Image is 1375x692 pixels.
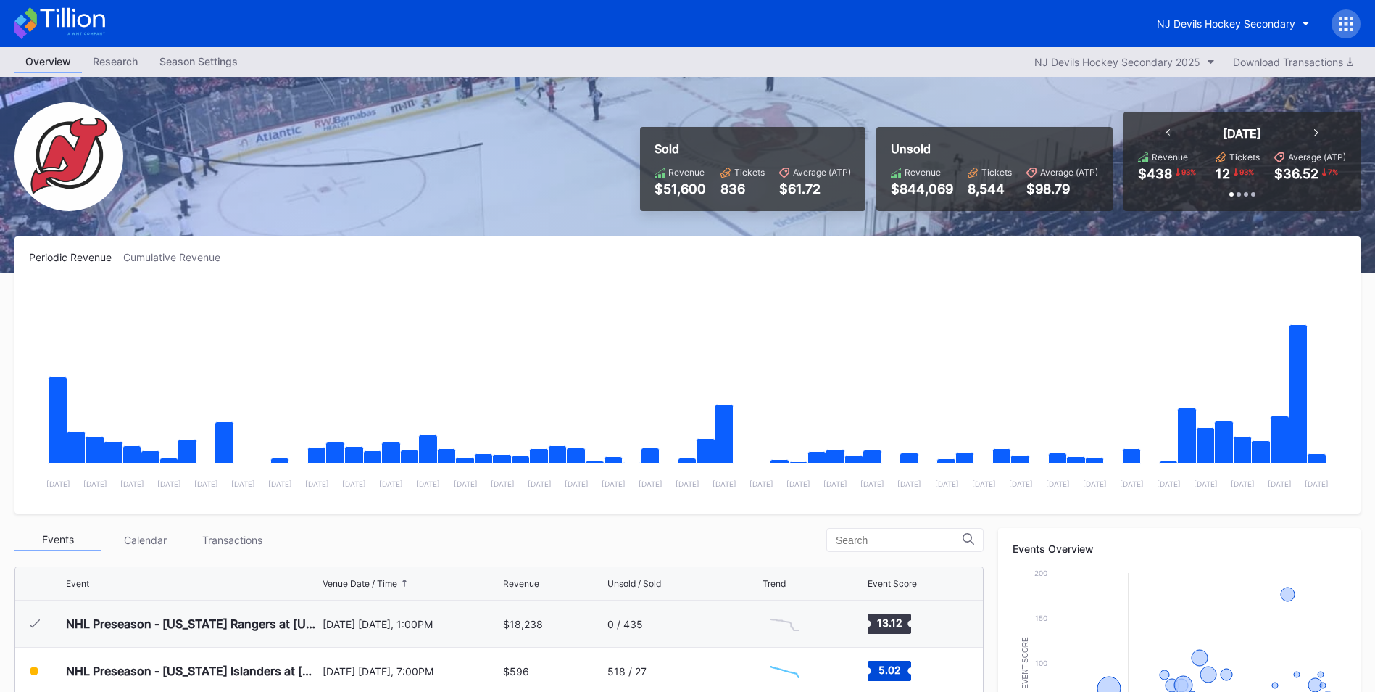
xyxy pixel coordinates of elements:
[14,529,101,551] div: Events
[1013,543,1346,555] div: Events Overview
[101,529,188,551] div: Calendar
[786,479,810,488] text: [DATE]
[1326,166,1339,178] div: 7 %
[655,141,851,156] div: Sold
[454,479,478,488] text: [DATE]
[503,665,529,677] div: $596
[268,479,292,488] text: [DATE]
[1194,479,1218,488] text: [DATE]
[29,281,1346,499] svg: Chart title
[868,578,917,589] div: Event Score
[1157,479,1181,488] text: [DATE]
[565,479,589,488] text: [DATE]
[655,181,706,197] div: $51,600
[14,51,82,73] a: Overview
[676,479,699,488] text: [DATE]
[1268,479,1292,488] text: [DATE]
[305,479,329,488] text: [DATE]
[860,479,884,488] text: [DATE]
[823,479,847,488] text: [DATE]
[734,167,765,178] div: Tickets
[1233,56,1353,68] div: Download Transactions
[231,479,255,488] text: [DATE]
[83,479,107,488] text: [DATE]
[188,529,275,551] div: Transactions
[149,51,249,73] a: Season Settings
[1021,637,1029,689] text: Event Score
[491,479,515,488] text: [DATE]
[763,578,786,589] div: Trend
[607,618,643,630] div: 0 / 435
[1138,166,1172,181] div: $438
[66,617,319,631] div: NHL Preseason - [US_STATE] Rangers at [US_STATE] Devils
[14,102,123,211] img: NJ_Devils_Hockey_Secondary.png
[528,479,552,488] text: [DATE]
[1180,166,1197,178] div: 93 %
[763,653,806,689] svg: Chart title
[897,479,921,488] text: [DATE]
[1229,152,1260,162] div: Tickets
[639,479,662,488] text: [DATE]
[416,479,440,488] text: [DATE]
[1083,479,1107,488] text: [DATE]
[1305,479,1329,488] text: [DATE]
[1288,152,1346,162] div: Average (ATP)
[1231,479,1255,488] text: [DATE]
[749,479,773,488] text: [DATE]
[1026,181,1098,197] div: $98.79
[1238,166,1255,178] div: 93 %
[891,181,953,197] div: $844,069
[972,479,996,488] text: [DATE]
[149,51,249,72] div: Season Settings
[968,181,1012,197] div: 8,544
[720,181,765,197] div: 836
[1035,614,1047,622] text: 150
[82,51,149,72] div: Research
[46,479,70,488] text: [DATE]
[503,618,543,630] div: $18,238
[1034,56,1200,68] div: NJ Devils Hockey Secondary 2025
[878,664,900,676] text: 5.02
[793,167,851,178] div: Average (ATP)
[935,479,959,488] text: [DATE]
[607,578,661,589] div: Unsold / Sold
[1226,52,1361,72] button: Download Transactions
[1216,166,1230,181] div: 12
[668,167,705,178] div: Revenue
[1152,152,1188,162] div: Revenue
[1046,479,1070,488] text: [DATE]
[763,606,806,642] svg: Chart title
[891,141,1098,156] div: Unsold
[1120,479,1144,488] text: [DATE]
[1009,479,1033,488] text: [DATE]
[323,665,499,677] div: [DATE] [DATE], 7:00PM
[1034,569,1047,577] text: 200
[503,578,539,589] div: Revenue
[1027,52,1222,72] button: NJ Devils Hockey Secondary 2025
[342,479,366,488] text: [DATE]
[836,535,963,546] input: Search
[157,479,181,488] text: [DATE]
[602,479,626,488] text: [DATE]
[1040,167,1098,178] div: Average (ATP)
[1223,126,1261,141] div: [DATE]
[1274,166,1318,181] div: $36.52
[876,617,902,629] text: 13.12
[981,167,1012,178] div: Tickets
[66,578,89,589] div: Event
[123,251,232,263] div: Cumulative Revenue
[194,479,218,488] text: [DATE]
[323,618,499,630] div: [DATE] [DATE], 1:00PM
[323,578,397,589] div: Venue Date / Time
[1035,659,1047,667] text: 100
[120,479,144,488] text: [DATE]
[905,167,941,178] div: Revenue
[82,51,149,73] a: Research
[1157,17,1295,30] div: NJ Devils Hockey Secondary
[713,479,736,488] text: [DATE]
[29,251,123,263] div: Periodic Revenue
[779,181,851,197] div: $61.72
[1146,10,1321,37] button: NJ Devils Hockey Secondary
[66,664,319,678] div: NHL Preseason - [US_STATE] Islanders at [US_STATE] Devils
